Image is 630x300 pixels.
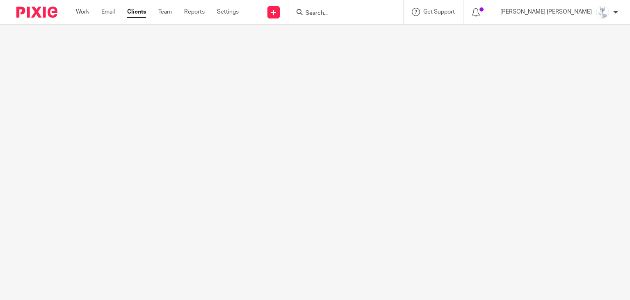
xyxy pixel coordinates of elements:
p: [PERSON_NAME] [PERSON_NAME] [500,8,592,16]
a: Email [101,8,115,16]
img: images.jfif [596,6,609,19]
a: Clients [127,8,146,16]
img: Pixie [16,7,57,18]
input: Search [305,10,379,17]
a: Work [76,8,89,16]
a: Reports [184,8,205,16]
a: Settings [217,8,239,16]
span: Get Support [423,9,455,15]
a: Team [158,8,172,16]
